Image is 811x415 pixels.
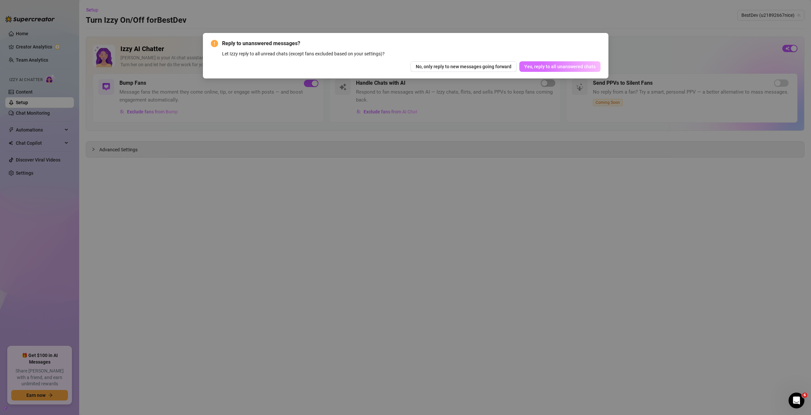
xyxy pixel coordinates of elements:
[222,40,600,47] span: Reply to unanswered messages?
[222,50,600,57] div: Let Izzy reply to all unread chats (except fans excluded based on your settings)?
[211,40,218,47] span: exclamation-circle
[416,64,511,69] span: No, only reply to new messages going forward
[802,393,807,398] span: 6
[524,64,596,69] span: Yes, reply to all unanswered chats
[789,393,804,408] iframe: Intercom live chat
[519,61,600,72] button: Yes, reply to all unanswered chats
[410,61,517,72] button: No, only reply to new messages going forward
